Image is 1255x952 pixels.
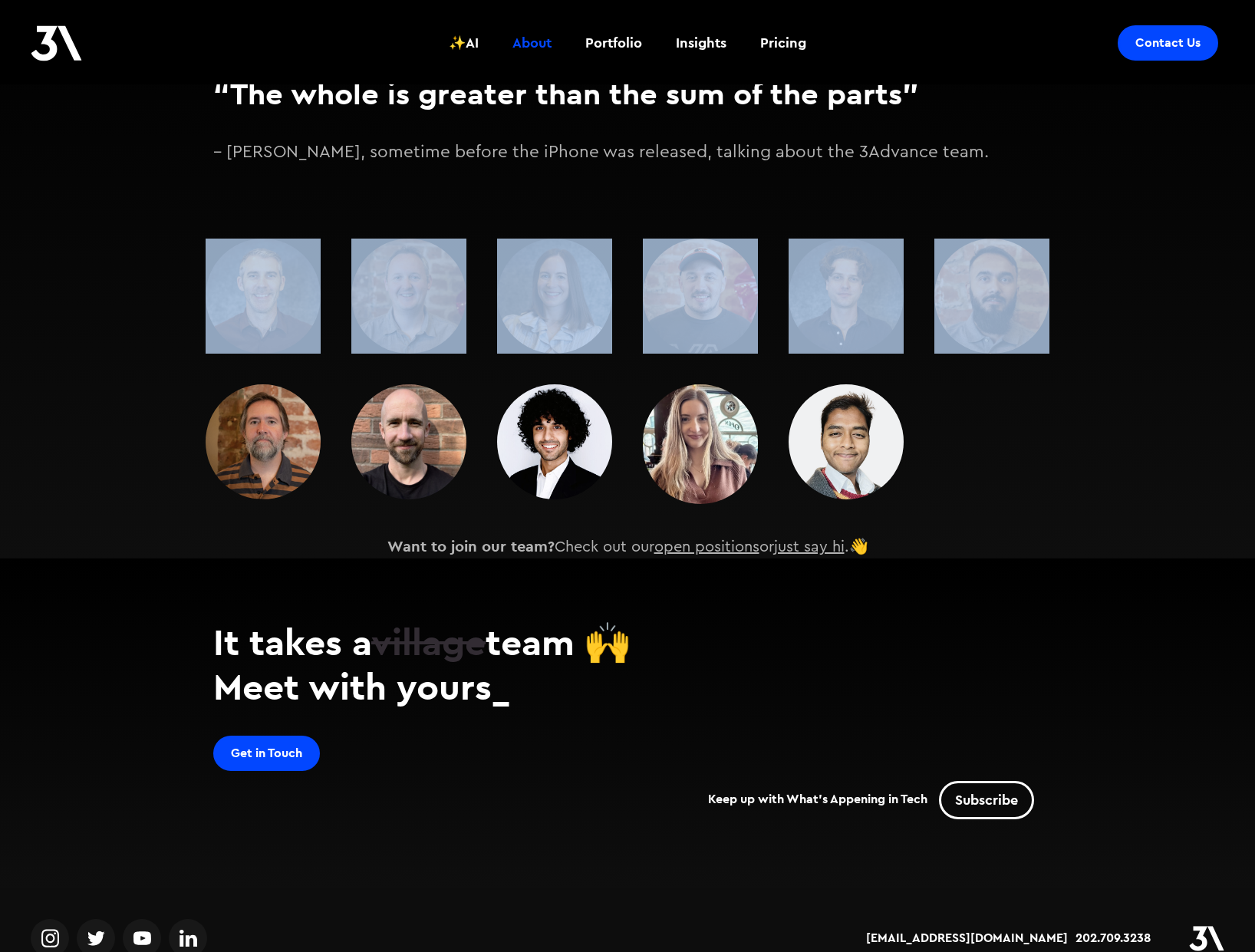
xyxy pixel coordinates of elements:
[387,536,555,556] strong: Want to join our team?
[1135,35,1201,51] div: Contact Us
[213,736,320,771] a: Get in Touch
[449,33,479,53] div: ✨AI
[213,140,1042,166] p: – [PERSON_NAME], sometime before the iPhone was released, talking about the 3Advance team.
[654,539,759,555] a: open positions
[576,15,651,71] a: Portfolio
[503,15,561,71] a: About
[676,33,726,53] div: Insights
[231,746,302,761] div: Get in Touch
[774,539,845,555] a: just say hi
[371,618,486,665] span: village
[213,75,1042,112] h3: “The whole is greater than the sum of the parts”
[213,620,1042,664] h2: It takes a team 🙌
[939,781,1034,819] a: Subscribe
[213,664,1042,709] h2: Meet with yours_
[760,33,806,53] div: Pricing
[708,781,1042,819] div: Keep up with What's Appening in Tech
[512,33,552,53] div: About
[751,15,815,71] a: Pricing
[866,931,1068,946] a: [EMAIL_ADDRESS][DOMAIN_NAME]
[667,15,736,71] a: Insights
[1075,931,1151,946] a: 202.709.3238
[1118,25,1218,61] a: Contact Us
[585,33,642,53] div: Portfolio
[440,15,488,71] a: ✨AI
